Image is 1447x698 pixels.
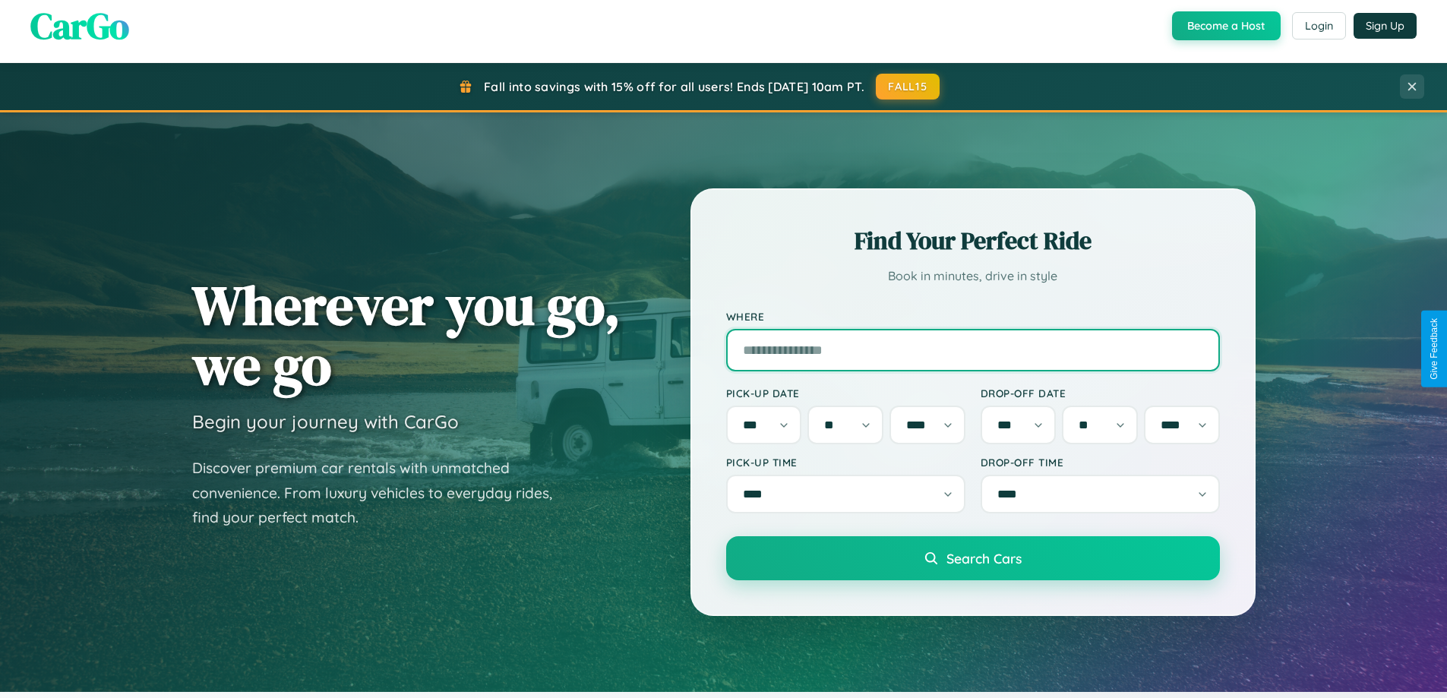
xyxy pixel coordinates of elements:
p: Discover premium car rentals with unmatched convenience. From luxury vehicles to everyday rides, ... [192,456,572,530]
span: Fall into savings with 15% off for all users! Ends [DATE] 10am PT. [484,79,864,94]
h1: Wherever you go, we go [192,275,621,395]
p: Book in minutes, drive in style [726,265,1220,287]
button: FALL15 [876,74,940,99]
button: Search Cars [726,536,1220,580]
div: Give Feedback [1429,318,1439,380]
label: Drop-off Time [981,456,1220,469]
label: Where [726,310,1220,323]
span: Search Cars [946,550,1022,567]
h2: Find Your Perfect Ride [726,224,1220,257]
button: Become a Host [1172,11,1281,40]
h3: Begin your journey with CarGo [192,410,459,433]
span: CarGo [30,1,129,51]
button: Sign Up [1354,13,1417,39]
button: Login [1292,12,1346,39]
label: Drop-off Date [981,387,1220,400]
label: Pick-up Time [726,456,965,469]
label: Pick-up Date [726,387,965,400]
